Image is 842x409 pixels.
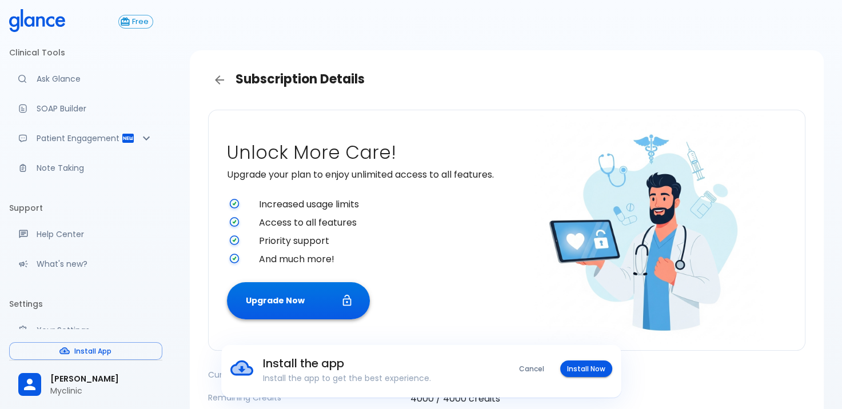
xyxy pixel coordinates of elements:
[259,198,502,211] span: Increased usage limits
[37,228,153,240] p: Help Center
[9,251,162,276] div: Recent updates and feature releases
[227,142,502,163] h2: Unlock More Care!
[50,385,153,396] p: Myclinic
[9,66,162,91] a: Moramiz: Find ICD10AM codes instantly
[208,69,805,91] h3: Subscription Details
[263,354,482,372] h6: Install the app
[208,69,231,91] a: Back
[512,360,551,377] button: Cancel
[263,372,482,384] p: Install the app to get the best experience.
[560,360,612,377] button: Install Now
[37,133,121,144] p: Patient Engagement
[9,290,162,318] li: Settings
[9,318,162,343] a: Manage your settings
[9,342,162,360] button: Install App
[9,365,162,404] div: [PERSON_NAME]Myclinic
[534,115,763,343] img: doctor-unlocking-care
[227,168,502,182] p: Upgrade your plan to enjoy unlimited access to all features.
[9,126,162,151] div: Patient Reports & Referrals
[37,258,153,270] p: What's new?
[259,216,502,230] span: Access to all features
[37,162,153,174] p: Note Taking
[9,155,162,181] a: Advanced note-taking
[9,39,162,66] li: Clinical Tools
[9,96,162,121] a: Docugen: Compose a clinical documentation in seconds
[50,373,153,385] span: [PERSON_NAME]
[118,15,162,29] a: Click to view or change your subscription
[128,18,153,26] span: Free
[37,324,153,336] p: Your Settings
[9,194,162,222] li: Support
[37,73,153,85] p: Ask Glance
[37,103,153,114] p: SOAP Builder
[227,282,370,319] button: Upgrade Now
[208,392,401,403] p: Remaining Credits
[259,252,502,266] span: And much more!
[118,15,153,29] button: Free
[259,234,502,248] span: Priority support
[9,222,162,247] a: Get help from our support team
[410,392,805,406] p: 4000 / 4000 credits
